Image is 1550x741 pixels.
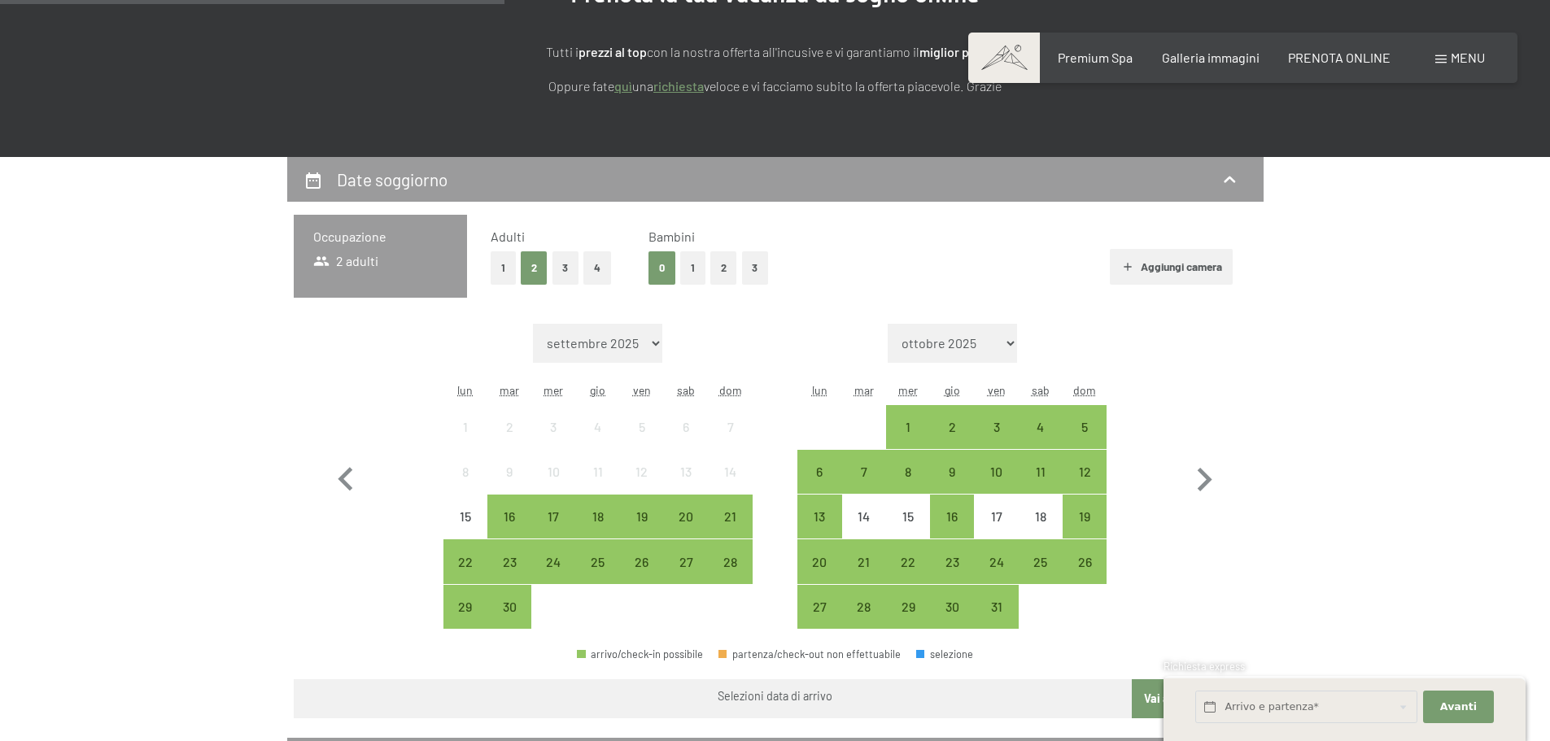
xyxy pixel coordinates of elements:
div: Sat Sep 13 2025 [664,450,708,494]
div: Thu Sep 18 2025 [576,495,620,538]
div: 3 [976,421,1016,461]
div: 30 [489,600,530,641]
div: Wed Sep 03 2025 [531,405,575,449]
div: Sat Oct 25 2025 [1019,539,1063,583]
button: 0 [648,251,675,285]
div: Thu Oct 02 2025 [930,405,974,449]
div: 20 [666,510,706,551]
div: Fri Oct 24 2025 [974,539,1018,583]
div: Sat Sep 27 2025 [664,539,708,583]
div: arrivo/check-in possibile [886,585,930,629]
div: arrivo/check-in possibile [842,585,886,629]
button: 3 [552,251,579,285]
div: Mon Oct 06 2025 [797,450,841,494]
div: arrivo/check-in possibile [930,405,974,449]
div: 4 [1020,421,1061,461]
div: arrivo/check-in possibile [842,450,886,494]
div: 15 [888,510,928,551]
div: 29 [445,600,486,641]
div: arrivo/check-in possibile [797,450,841,494]
abbr: domenica [719,383,742,397]
strong: miglior prezzo [919,44,1000,59]
button: Mese precedente [322,324,369,630]
div: Mon Sep 08 2025 [443,450,487,494]
button: 2 [521,251,548,285]
div: arrivo/check-in non effettuabile [708,450,752,494]
div: 8 [445,465,486,506]
div: arrivo/check-in possibile [797,539,841,583]
div: Wed Oct 08 2025 [886,450,930,494]
div: arrivo/check-in non effettuabile [886,495,930,538]
div: arrivo/check-in possibile [620,495,664,538]
div: 10 [976,465,1016,506]
h3: Occupazione [313,228,448,246]
div: 12 [622,465,662,506]
div: 21 [844,556,884,596]
button: Avanti [1423,691,1493,724]
div: arrivo/check-in possibile [577,649,703,660]
div: 23 [932,556,972,596]
div: 7 [710,421,750,461]
div: 19 [1064,510,1105,551]
div: 26 [622,556,662,596]
div: arrivo/check-in possibile [443,585,487,629]
div: 1 [445,421,486,461]
div: Tue Oct 28 2025 [842,585,886,629]
div: Mon Sep 15 2025 [443,495,487,538]
div: 28 [710,556,750,596]
div: arrivo/check-in possibile [664,495,708,538]
div: 2 [489,421,530,461]
div: arrivo/check-in non effettuabile [443,405,487,449]
div: 11 [578,465,618,506]
div: Mon Oct 13 2025 [797,495,841,538]
div: arrivo/check-in non effettuabile [487,450,531,494]
abbr: venerdì [633,383,651,397]
div: 19 [622,510,662,551]
div: Tue Oct 07 2025 [842,450,886,494]
div: 27 [799,600,840,641]
div: arrivo/check-in possibile [1063,539,1107,583]
div: Fri Oct 31 2025 [974,585,1018,629]
div: Sun Oct 26 2025 [1063,539,1107,583]
span: 2 adulti [313,252,379,270]
div: 12 [1064,465,1105,506]
button: 4 [583,251,611,285]
div: 16 [489,510,530,551]
div: 9 [932,465,972,506]
div: 22 [888,556,928,596]
abbr: martedì [854,383,874,397]
div: 23 [489,556,530,596]
span: Galleria immagini [1162,50,1260,65]
div: 26 [1064,556,1105,596]
div: Wed Oct 15 2025 [886,495,930,538]
abbr: lunedì [812,383,827,397]
abbr: giovedì [945,383,960,397]
div: 6 [799,465,840,506]
div: Sun Sep 28 2025 [708,539,752,583]
div: Sun Oct 19 2025 [1063,495,1107,538]
div: Sat Oct 18 2025 [1019,495,1063,538]
div: arrivo/check-in possibile [974,450,1018,494]
div: Fri Sep 26 2025 [620,539,664,583]
div: Fri Oct 10 2025 [974,450,1018,494]
div: 22 [445,556,486,596]
div: Sun Sep 21 2025 [708,495,752,538]
button: Vai a «Camera» [1132,679,1256,718]
button: 3 [742,251,769,285]
div: 17 [533,510,574,551]
a: quì [614,78,632,94]
span: Premium Spa [1058,50,1133,65]
abbr: sabato [677,383,695,397]
div: arrivo/check-in possibile [1063,405,1107,449]
span: Menu [1451,50,1485,65]
div: 10 [533,465,574,506]
div: arrivo/check-in non effettuabile [664,450,708,494]
div: Mon Oct 20 2025 [797,539,841,583]
div: arrivo/check-in possibile [531,539,575,583]
div: 25 [1020,556,1061,596]
span: PRENOTA ONLINE [1288,50,1391,65]
div: Wed Oct 22 2025 [886,539,930,583]
div: 5 [622,421,662,461]
abbr: mercoledì [544,383,563,397]
div: arrivo/check-in possibile [443,539,487,583]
